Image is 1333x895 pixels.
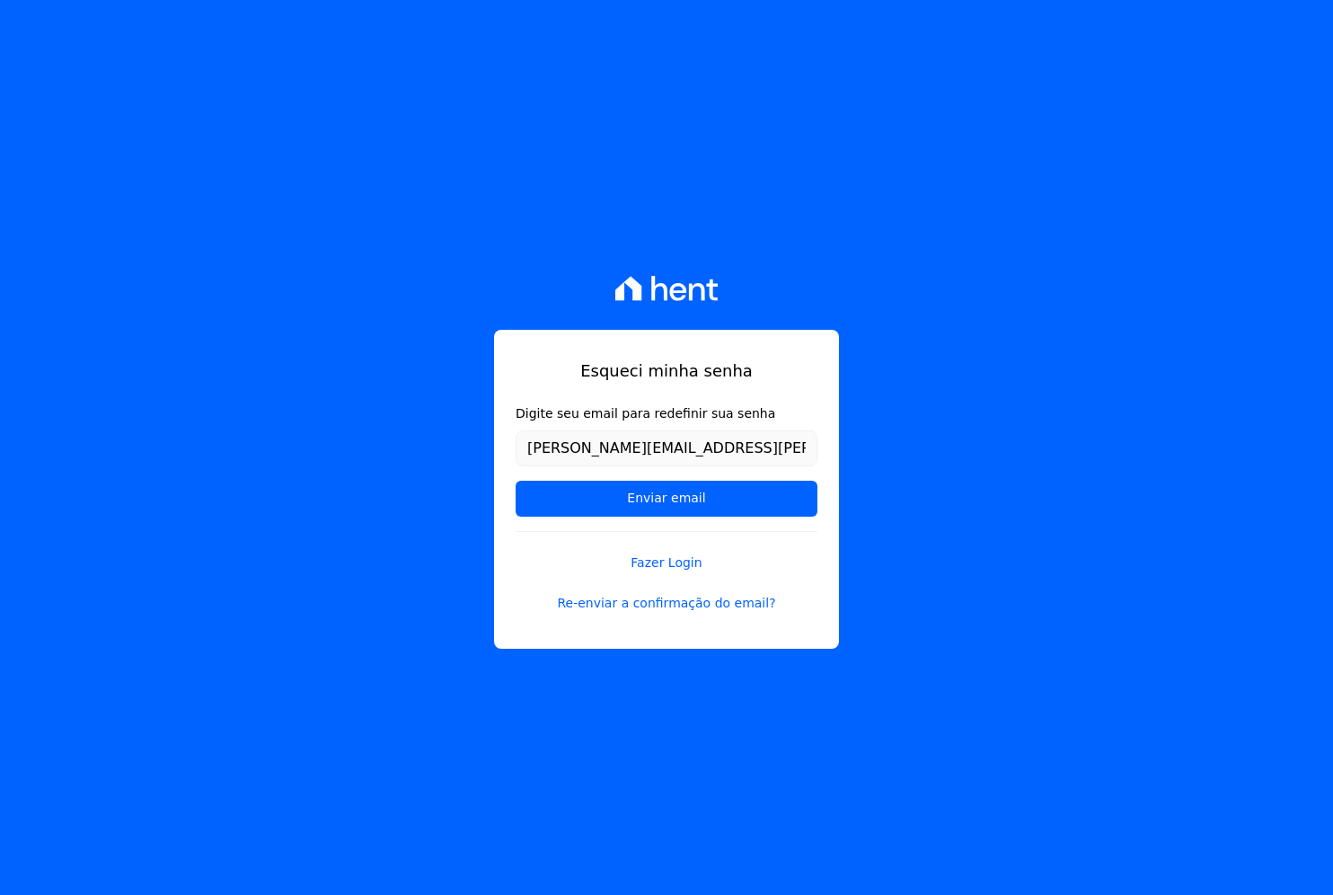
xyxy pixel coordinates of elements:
label: Digite seu email para redefinir sua senha [516,404,817,423]
input: Enviar email [516,481,817,517]
input: Email [516,430,817,466]
h1: Esqueci minha senha [516,359,817,383]
a: Re-enviar a confirmação do email? [516,594,817,613]
a: Fazer Login [516,531,817,572]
